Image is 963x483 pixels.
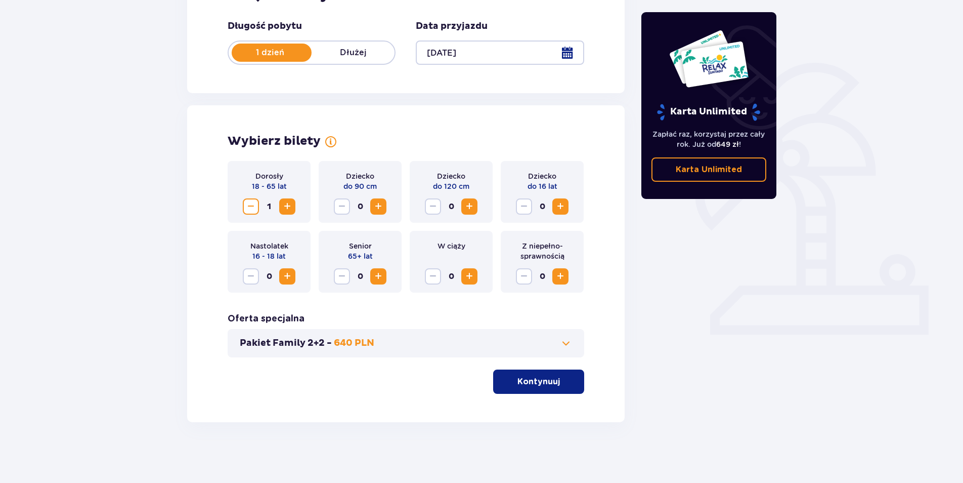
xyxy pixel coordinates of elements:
[370,268,386,285] button: Increase
[228,313,304,325] p: Oferta specjalna
[516,268,532,285] button: Decrease
[528,181,557,191] p: do 16 lat
[370,198,386,215] button: Increase
[228,134,321,149] p: Wybierz bilety
[552,198,568,215] button: Increase
[349,241,372,251] p: Senior
[243,268,259,285] button: Decrease
[240,337,332,349] p: Pakiet Family 2+2 -
[461,198,477,215] button: Increase
[250,241,288,251] p: Nastolatek
[348,251,373,261] p: 65+ lat
[651,157,767,182] a: Karta Unlimited
[651,129,767,149] p: Zapłać raz, korzystaj przez cały rok. Już od !
[352,268,368,285] span: 0
[334,198,350,215] button: Decrease
[437,241,465,251] p: W ciąży
[279,198,295,215] button: Increase
[416,20,488,32] p: Data przyjazdu
[425,268,441,285] button: Decrease
[517,376,560,387] p: Kontynuuj
[534,268,550,285] span: 0
[279,268,295,285] button: Increase
[229,47,312,58] p: 1 dzień
[261,268,277,285] span: 0
[437,171,465,181] p: Dziecko
[443,198,459,215] span: 0
[676,164,742,175] p: Karta Unlimited
[334,268,350,285] button: Decrease
[425,198,441,215] button: Decrease
[334,337,374,349] p: 640 PLN
[312,47,395,58] p: Dłużej
[243,198,259,215] button: Decrease
[433,181,469,191] p: do 120 cm
[352,198,368,215] span: 0
[461,268,477,285] button: Increase
[716,140,739,148] span: 649 zł
[261,198,277,215] span: 1
[552,268,568,285] button: Increase
[493,370,584,394] button: Kontynuuj
[252,251,286,261] p: 16 - 18 lat
[443,268,459,285] span: 0
[346,171,374,181] p: Dziecko
[528,171,556,181] p: Dziecko
[228,20,302,32] p: Długość pobytu
[656,103,761,121] p: Karta Unlimited
[516,198,532,215] button: Decrease
[509,241,576,261] p: Z niepełno­sprawnością
[240,337,572,349] button: Pakiet Family 2+2 -640 PLN
[252,181,287,191] p: 18 - 65 lat
[534,198,550,215] span: 0
[255,171,283,181] p: Dorosły
[343,181,377,191] p: do 90 cm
